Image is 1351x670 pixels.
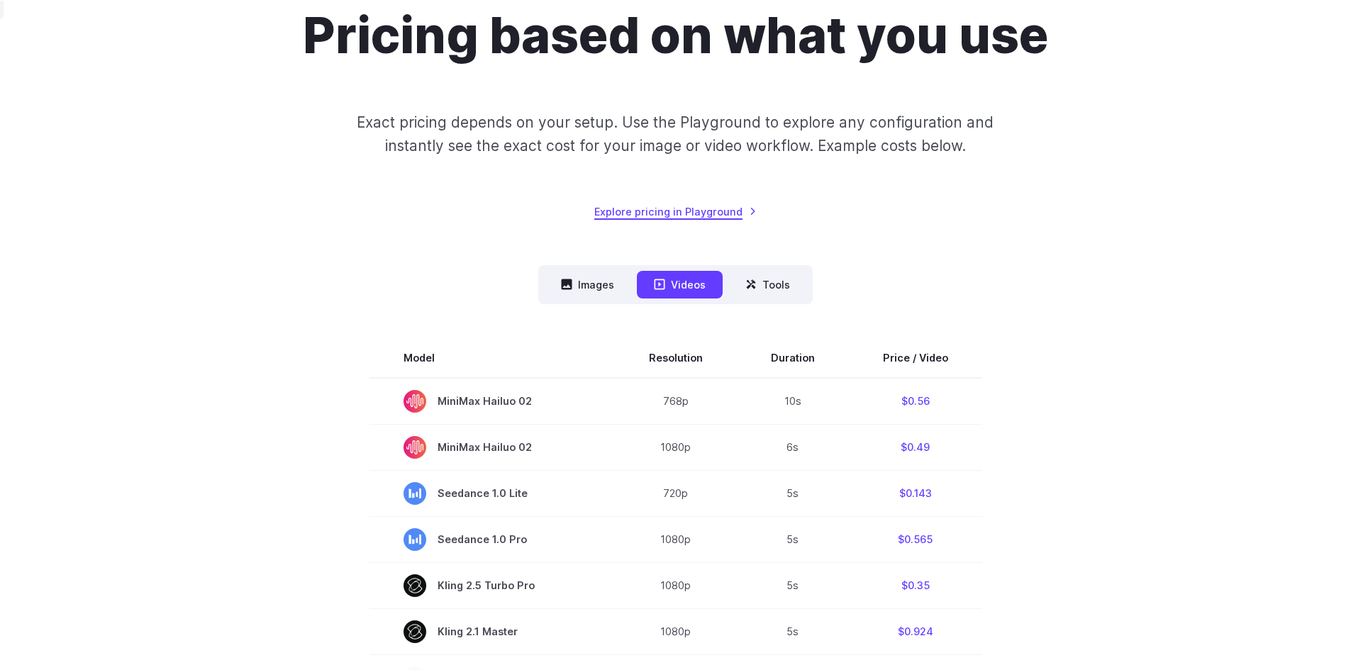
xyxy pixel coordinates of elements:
[404,482,581,505] span: Seedance 1.0 Lite
[737,516,849,562] td: 5s
[615,516,737,562] td: 1080p
[737,562,849,608] td: 5s
[737,424,849,470] td: 6s
[615,608,737,654] td: 1080p
[404,620,581,643] span: Kling 2.1 Master
[404,436,581,459] span: MiniMax Hailuo 02
[737,378,849,425] td: 10s
[849,562,982,608] td: $0.35
[404,390,581,413] span: MiniMax Hailuo 02
[594,203,757,220] a: Explore pricing in Playground
[615,424,737,470] td: 1080p
[615,562,737,608] td: 1080p
[737,608,849,654] td: 5s
[737,338,849,378] th: Duration
[849,470,982,516] td: $0.143
[615,338,737,378] th: Resolution
[849,516,982,562] td: $0.565
[637,271,723,298] button: Videos
[303,6,1048,65] h1: Pricing based on what you use
[728,271,807,298] button: Tools
[737,470,849,516] td: 5s
[849,338,982,378] th: Price / Video
[849,608,982,654] td: $0.924
[544,271,631,298] button: Images
[615,378,737,425] td: 768p
[369,338,615,378] th: Model
[404,574,581,597] span: Kling 2.5 Turbo Pro
[404,528,581,551] span: Seedance 1.0 Pro
[849,424,982,470] td: $0.49
[330,111,1021,158] p: Exact pricing depends on your setup. Use the Playground to explore any configuration and instantl...
[615,470,737,516] td: 720p
[849,378,982,425] td: $0.56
